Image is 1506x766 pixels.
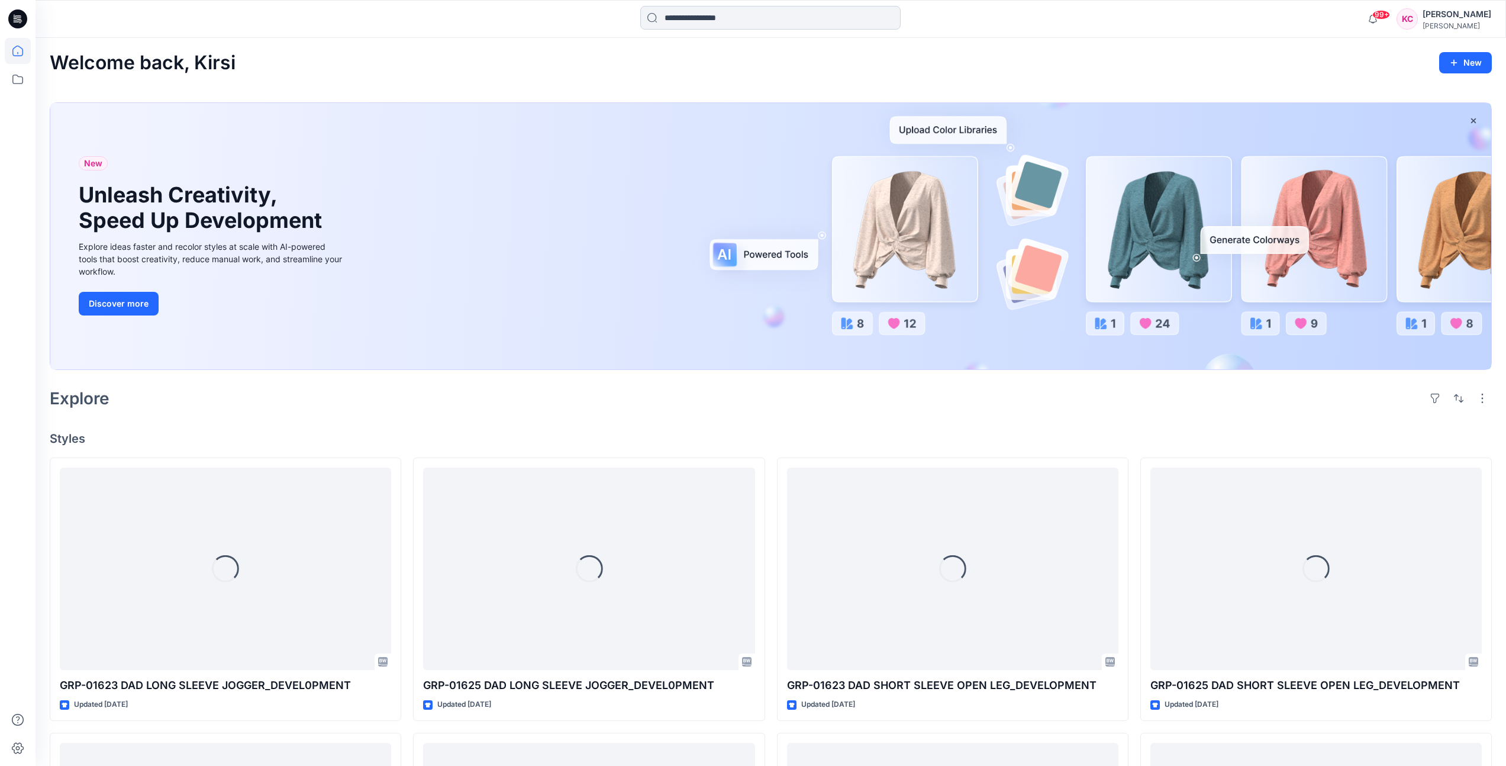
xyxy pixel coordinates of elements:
h4: Styles [50,432,1492,446]
span: New [84,156,102,170]
p: Updated [DATE] [74,699,128,711]
button: New [1439,52,1492,73]
button: Discover more [79,292,159,316]
h2: Welcome back, Kirsi [50,52,236,74]
div: [PERSON_NAME] [1423,21,1491,30]
p: GRP-01623 DAD LONG SLEEVE JOGGER_DEVEL0PMENT [60,677,391,694]
span: 99+ [1372,10,1390,20]
div: Explore ideas faster and recolor styles at scale with AI-powered tools that boost creativity, red... [79,240,345,278]
p: Updated [DATE] [437,699,491,711]
div: KC [1397,8,1418,30]
h2: Explore [50,389,109,408]
p: Updated [DATE] [801,699,855,711]
div: [PERSON_NAME] [1423,7,1491,21]
a: Discover more [79,292,345,316]
h1: Unleash Creativity, Speed Up Development [79,182,327,233]
p: GRP-01625 DAD LONG SLEEVE JOGGER_DEVEL0PMENT [423,677,754,694]
p: GRP-01623 DAD SHORT SLEEVE OPEN LEG_DEVELOPMENT [787,677,1118,694]
p: GRP-01625 DAD SHORT SLEEVE OPEN LEG_DEVELOPMENT [1150,677,1482,694]
p: Updated [DATE] [1165,699,1218,711]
